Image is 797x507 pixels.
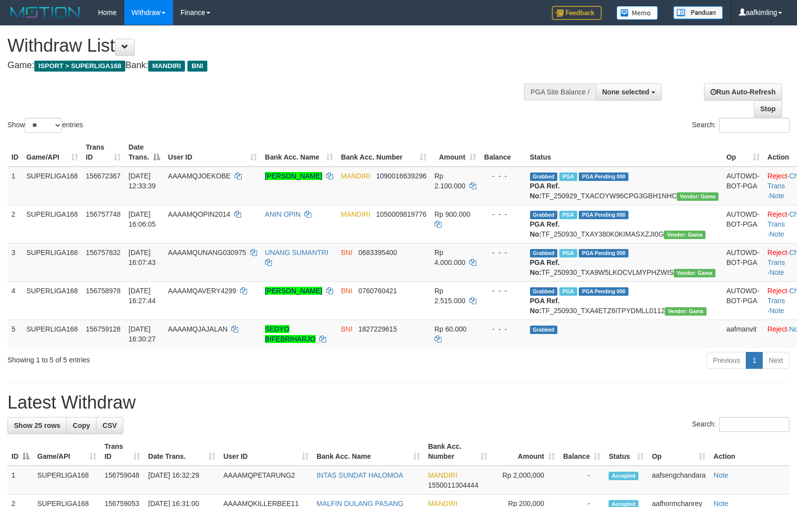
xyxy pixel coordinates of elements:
td: 1 [7,466,33,495]
a: Run Auto-Refresh [704,84,782,100]
label: Search: [692,417,790,432]
img: MOTION_logo.png [7,5,83,20]
span: 156758978 [86,287,121,295]
td: aafmanvit [722,320,764,348]
td: 156759048 [100,466,144,495]
span: Rp 2.515.000 [435,287,465,305]
span: Copy 1550011304444 to clipboard [428,481,478,489]
a: [PERSON_NAME] [265,172,322,180]
th: Bank Acc. Number: activate to sort column ascending [337,138,431,167]
span: MANDIRI [341,210,370,218]
b: PGA Ref. No: [530,258,560,276]
th: Balance: activate to sort column ascending [559,437,605,466]
td: SUPERLIGA168 [33,466,100,495]
h1: Latest Withdraw [7,393,790,413]
h1: Withdraw List [7,36,522,56]
div: - - - [484,324,522,334]
a: Note [769,230,784,238]
a: Note [769,307,784,315]
span: 156672367 [86,172,121,180]
td: TF_250930_TXA4ETZ6ITPYDMLL0112 [526,281,722,320]
th: Balance [480,138,526,167]
td: SUPERLIGA168 [22,205,82,243]
th: Op: activate to sort column ascending [722,138,764,167]
td: - [559,466,605,495]
th: Amount: activate to sort column ascending [491,437,559,466]
span: Marked by aafsoumeymey [559,287,577,296]
img: panduan.png [673,6,723,19]
span: [DATE] 16:30:27 [129,325,156,343]
th: User ID: activate to sort column ascending [219,437,313,466]
th: Status [526,138,722,167]
td: AUTOWD-BOT-PGA [722,205,764,243]
span: PGA Pending [579,211,628,219]
span: Copy [73,422,90,429]
td: aafsengchandara [648,466,709,495]
td: AUTOWD-BOT-PGA [722,243,764,281]
span: AAAAMQUNANG030975 [168,249,246,256]
span: Show 25 rows [14,422,60,429]
th: Game/API: activate to sort column ascending [33,437,100,466]
span: [DATE] 16:27:44 [129,287,156,305]
th: Bank Acc. Number: activate to sort column ascending [424,437,491,466]
label: Search: [692,118,790,133]
a: Stop [754,100,782,117]
td: 3 [7,243,22,281]
a: Reject [768,249,788,256]
th: Date Trans.: activate to sort column ascending [144,437,219,466]
span: [DATE] 16:06:05 [129,210,156,228]
th: Bank Acc. Name: activate to sort column ascending [313,437,424,466]
span: Vendor URL: https://trx31.1velocity.biz [677,192,718,201]
h4: Game: Bank: [7,61,522,71]
a: Next [762,352,790,369]
a: Note [713,471,728,479]
span: Grabbed [530,287,558,296]
label: Show entries [7,118,83,133]
td: TF_250929_TXACOYW96CPG3GBH1NHC [526,167,722,205]
span: CSV [102,422,117,429]
td: TF_250930_TXA9W5LKOCVLMYPHZWIS [526,243,722,281]
td: [DATE] 16:32:29 [144,466,219,495]
a: CSV [96,417,123,434]
a: Show 25 rows [7,417,67,434]
span: [DATE] 12:33:39 [129,172,156,190]
th: Date Trans.: activate to sort column descending [125,138,164,167]
a: INTAS SUNDAT HALOMOA [317,471,403,479]
span: Rp 2.100.000 [435,172,465,190]
th: User ID: activate to sort column ascending [164,138,261,167]
b: PGA Ref. No: [530,297,560,315]
span: Vendor URL: https://trx31.1velocity.biz [664,231,706,239]
b: PGA Ref. No: [530,182,560,200]
span: Rp 60.000 [435,325,467,333]
span: Marked by aafheankoy [559,211,577,219]
td: SUPERLIGA168 [22,281,82,320]
span: Grabbed [530,249,558,257]
select: Showentries [25,118,62,133]
span: MANDIRI [148,61,185,72]
td: Rp 2,000,000 [491,466,559,495]
div: - - - [484,248,522,257]
b: PGA Ref. No: [530,220,560,238]
span: Vendor URL: https://trx31.1velocity.biz [665,307,707,316]
td: AUTOWD-BOT-PGA [722,281,764,320]
span: PGA Pending [579,249,628,257]
span: AAAAMQAVERY4299 [168,287,236,295]
span: Copy 1090016639296 to clipboard [376,172,427,180]
a: Copy [66,417,96,434]
span: Vendor URL: https://trx31.1velocity.biz [674,269,715,277]
a: Note [769,192,784,200]
td: 4 [7,281,22,320]
span: None selected [602,88,649,96]
th: Trans ID: activate to sort column ascending [82,138,125,167]
span: Rp 900.000 [435,210,470,218]
td: TF_250930_TXAY380K0KIMASXZJI0G [526,205,722,243]
td: 2 [7,205,22,243]
td: AAAAMQPETARUNG2 [219,466,313,495]
td: AUTOWD-BOT-PGA [722,167,764,205]
span: MANDIRI [341,172,370,180]
span: Marked by aafsengchandara [559,172,577,181]
span: AAAAMQJOEKOBE [168,172,231,180]
span: Grabbed [530,326,558,334]
a: [PERSON_NAME] [265,287,322,295]
span: Grabbed [530,172,558,181]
